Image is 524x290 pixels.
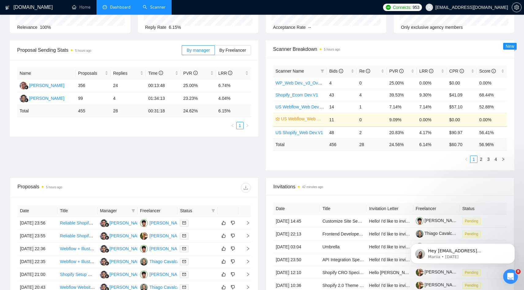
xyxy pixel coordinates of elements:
[512,5,522,10] a: setting
[485,156,492,163] a: 3
[231,259,235,264] span: dislike
[220,245,227,252] button: like
[20,83,64,88] a: KG[PERSON_NAME]
[463,156,470,163] li: Previous Page
[78,70,104,77] span: Proposals
[322,270,446,275] a: Shopify CRO Specialist - A/B Testing tool Evaluation & Feedback
[17,25,37,30] span: Relevance
[60,272,147,277] a: Shopify Setup with Tour Booking Functionality
[429,69,433,73] span: info-circle
[478,156,484,163] a: 2
[241,247,250,251] span: right
[75,49,91,52] time: 5 hours ago
[148,71,163,76] span: Time
[417,77,447,89] td: 0.00%
[29,95,64,102] div: [PERSON_NAME]
[245,124,249,127] span: right
[222,285,226,290] span: like
[76,79,111,92] td: 356
[222,246,226,251] span: like
[427,5,431,9] span: user
[463,156,470,163] button: left
[273,45,507,53] span: Scanner Breakdown
[140,272,221,277] a: NM[PERSON_NAME] [PERSON_NAME]
[14,44,24,54] img: Profile image for Mariia
[320,215,366,228] td: Customize Site Search 360 plugin for Lightspeed e-commerce website
[327,138,357,150] td: 456
[17,217,58,230] td: [DATE] 23:56
[417,138,447,150] td: 6.14 %
[180,207,209,214] span: Status
[357,113,387,126] td: 0
[477,101,507,113] td: 52.88%
[320,266,366,279] td: Shopify CRO Specialist - A/B Testing tool Evaluation & Feedback
[183,71,198,76] span: PVR
[393,4,411,11] span: Connects:
[111,105,146,117] td: 28
[145,25,166,30] span: Reply Rate
[40,25,51,30] span: 100%
[222,233,226,238] span: like
[308,25,311,30] span: --
[339,69,343,73] span: info-circle
[100,246,145,251] a: MR[PERSON_NAME]
[140,259,184,264] a: TCThiago Cavalcanti
[58,268,98,281] td: Shopify Setup with Tour Booking Functionality
[447,126,477,138] td: $90.97
[220,258,227,265] button: like
[181,105,216,117] td: 24.62 %
[231,233,235,238] span: dislike
[320,203,366,215] th: Title
[273,266,320,279] td: [DATE] 12:10
[27,43,106,127] span: Hey [EMAIL_ADDRESS][DOMAIN_NAME], Looks like your Upwork agency FutureSells ran out of connects. ...
[100,258,108,266] img: MR
[501,157,505,161] span: right
[273,203,320,215] th: Date
[447,89,477,101] td: $41.09
[302,185,323,189] time: 42 minutes ago
[387,113,417,126] td: 9.09%
[320,228,366,240] td: Frontend Developer for Falcom Template, PHP Laravel and Figma
[229,271,237,278] button: dislike
[324,48,340,51] time: 5 hours ago
[146,105,181,117] td: 00:31:18
[275,92,318,97] a: Shopify_Ecom Dev.V1
[506,44,514,49] span: New
[229,258,237,265] button: dislike
[111,79,146,92] td: 24
[229,245,237,252] button: dislike
[76,67,111,79] th: Proposals
[220,219,227,227] button: like
[110,5,131,10] span: Dashboard
[109,220,145,226] div: [PERSON_NAME]
[241,183,251,193] button: download
[229,122,236,129] li: Previous Page
[419,69,433,73] span: LRR
[131,209,135,213] span: filter
[327,113,357,126] td: 11
[447,113,477,126] td: $0.00
[273,183,507,190] span: Invitations
[241,259,250,264] span: right
[24,98,28,102] img: gigradar-bm.png
[241,234,250,238] span: right
[329,69,343,73] span: Bids
[479,69,496,73] span: Score
[460,69,464,73] span: info-circle
[111,92,146,105] td: 4
[389,69,404,73] span: PVR
[241,285,250,289] span: right
[322,244,340,249] a: Umbrella
[499,156,507,163] li: Next Page
[100,271,108,278] img: MR
[387,89,417,101] td: 39.53%
[29,82,64,89] div: [PERSON_NAME]
[477,126,507,138] td: 56.41%
[150,232,238,239] div: [PERSON_NAME] Chalaca [PERSON_NAME]
[231,220,235,225] span: dislike
[357,126,387,138] td: 2
[231,285,235,290] span: dislike
[100,219,108,227] img: MR
[320,240,366,253] td: Umbrella
[17,183,134,193] div: Proposals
